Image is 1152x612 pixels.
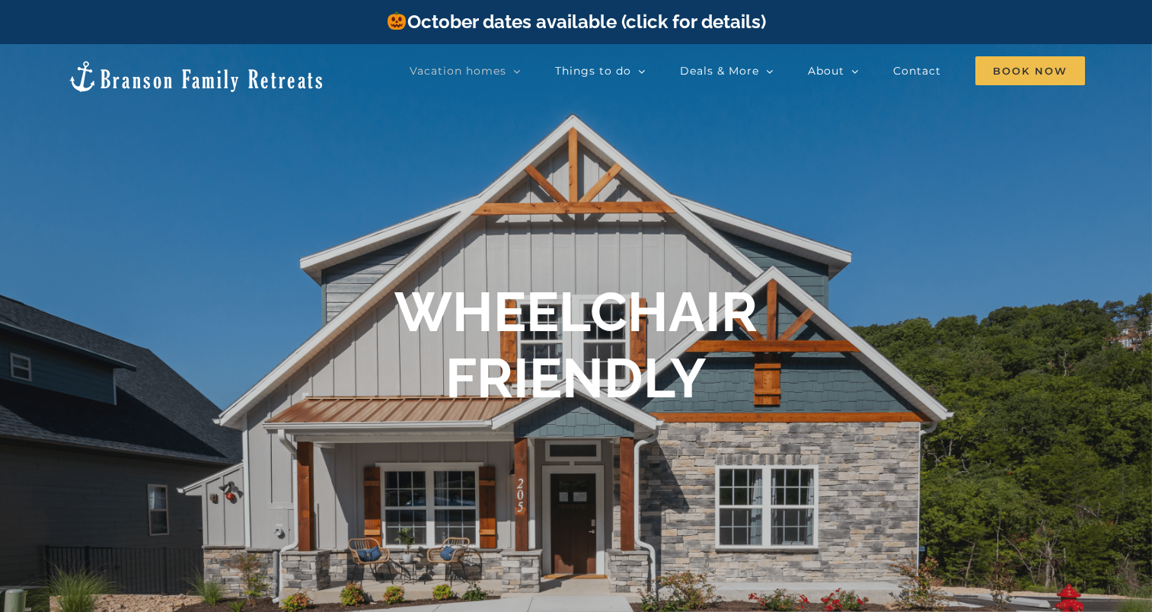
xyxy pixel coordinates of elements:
[410,65,506,76] span: Vacation homes
[410,56,1085,86] nav: Main Menu
[555,56,646,86] a: Things to do
[388,11,406,30] img: 🎃
[808,65,844,76] span: About
[893,56,941,86] a: Contact
[394,279,758,411] h1: WHEELCHAIR FRIENDLY
[680,65,759,76] span: Deals & More
[67,59,325,94] img: Branson Family Retreats Logo
[975,56,1085,85] span: Book Now
[808,56,859,86] a: About
[555,65,631,76] span: Things to do
[680,56,774,86] a: Deals & More
[975,56,1085,86] a: Book Now
[386,11,765,33] a: October dates available (click for details)
[410,56,521,86] a: Vacation homes
[893,65,941,76] span: Contact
